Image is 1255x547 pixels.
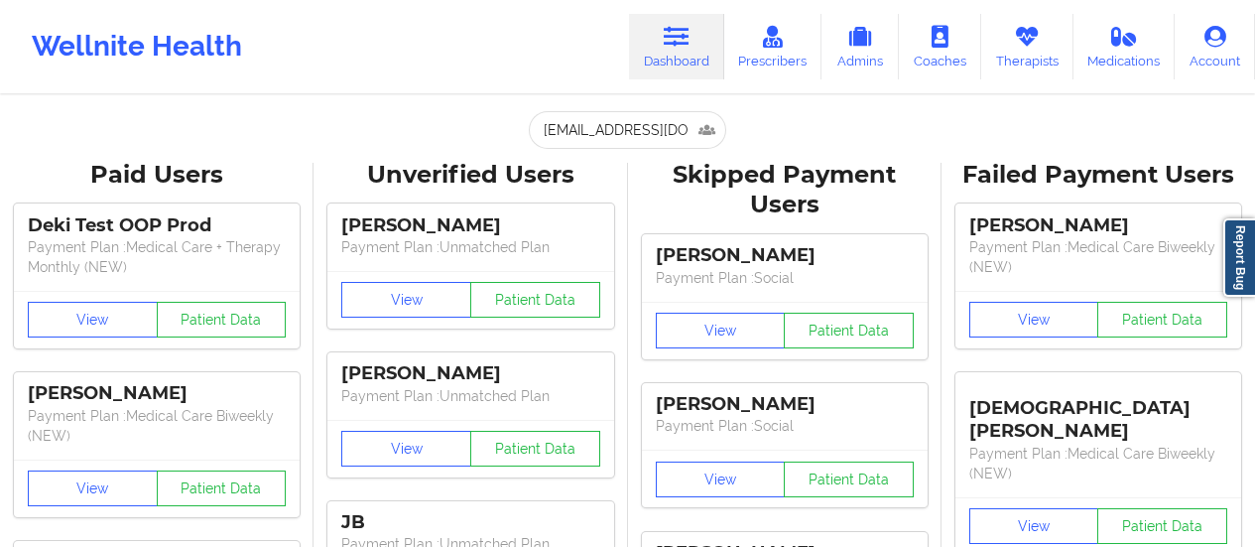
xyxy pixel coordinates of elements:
button: Patient Data [1097,508,1227,544]
button: View [656,313,786,348]
p: Payment Plan : Social [656,416,914,436]
button: View [969,508,1099,544]
div: Unverified Users [327,160,613,191]
div: Failed Payment Users [955,160,1241,191]
div: Deki Test OOP Prod [28,214,286,237]
button: Patient Data [470,282,600,318]
div: [PERSON_NAME] [28,382,286,405]
a: Dashboard [629,14,724,79]
div: [PERSON_NAME] [341,214,599,237]
p: Payment Plan : Unmatched Plan [341,237,599,257]
button: Patient Data [470,431,600,467]
a: Account [1175,14,1255,79]
p: Payment Plan : Medical Care + Therapy Monthly (NEW) [28,237,286,277]
a: Admins [821,14,899,79]
div: Skipped Payment Users [642,160,928,221]
button: View [28,302,158,338]
p: Payment Plan : Medical Care Biweekly (NEW) [969,444,1227,483]
button: View [656,462,786,497]
div: [DEMOGRAPHIC_DATA][PERSON_NAME] [969,382,1227,443]
a: Medications [1073,14,1176,79]
div: [PERSON_NAME] [656,244,914,267]
button: Patient Data [157,302,287,338]
button: View [341,431,471,467]
button: View [28,471,158,506]
button: View [969,302,1099,338]
div: [PERSON_NAME] [341,362,599,385]
p: Payment Plan : Social [656,268,914,288]
button: Patient Data [784,313,914,348]
a: Prescribers [724,14,822,79]
button: Patient Data [1097,302,1227,338]
button: View [341,282,471,318]
button: Patient Data [784,462,914,497]
p: Payment Plan : Medical Care Biweekly (NEW) [28,406,286,446]
div: [PERSON_NAME] [656,393,914,416]
p: Payment Plan : Medical Care Biweekly (NEW) [969,237,1227,277]
a: Coaches [899,14,981,79]
a: Report Bug [1223,218,1255,297]
div: JB [341,511,599,534]
p: Payment Plan : Unmatched Plan [341,386,599,406]
a: Therapists [981,14,1073,79]
div: Paid Users [14,160,300,191]
button: Patient Data [157,471,287,506]
div: [PERSON_NAME] [969,214,1227,237]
